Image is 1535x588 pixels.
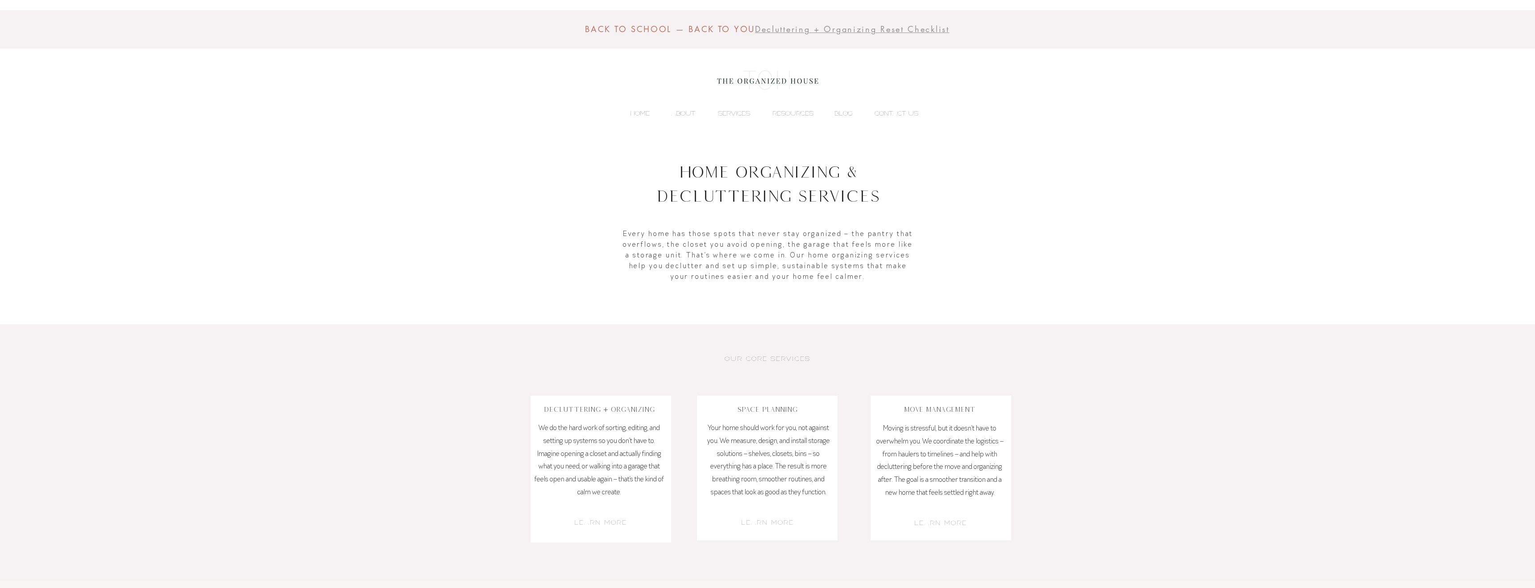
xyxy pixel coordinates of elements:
span: Moving is stressful, but it doesn’t have to overwhelm you. We coordinate the logistics — from hau... [876,423,1004,497]
h1: Home Organizing & Decluttering Services [611,160,925,208]
p: HOME [626,107,654,120]
a: LEARN MORE [741,518,794,526]
a: LEARN MORE [574,518,627,526]
a: LEARN MORE [914,519,967,527]
a: Decluttering + Organizing Reset Checklist [755,24,950,34]
a: SERVICES [700,107,755,120]
h4: Space Planning [714,405,821,414]
span: We do the hard work of sorting, editing, and setting up systems so you don’t have to. Imagine ope... [535,423,664,496]
a: ABOUT [654,107,700,120]
span: BACK TO SCHOOL — BACK TO YOU [585,24,755,34]
p: BLOG [830,107,857,120]
a: CONTACT US [857,107,923,120]
p: ABOUT [667,107,700,120]
p: RESOURCES [768,107,818,120]
h4: Move Management [886,405,993,414]
a: HOME [613,107,654,120]
img: the organized house [713,62,822,98]
p: CONTACT US [870,107,923,120]
a: RESOURCES [755,107,818,120]
h6: OUR CORE SERVICES [549,354,986,364]
a: BLOG [818,107,857,120]
p: Every home has those spots that never stay organized — the pantry that overflows, the closet you ... [620,228,916,282]
span: Your home should work for you, not against you. We measure, design, and install storage solutions... [707,423,830,496]
h4: Decluttering + Organizing [543,405,655,414]
nav: Site [613,107,923,120]
p: SERVICES [714,107,755,120]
